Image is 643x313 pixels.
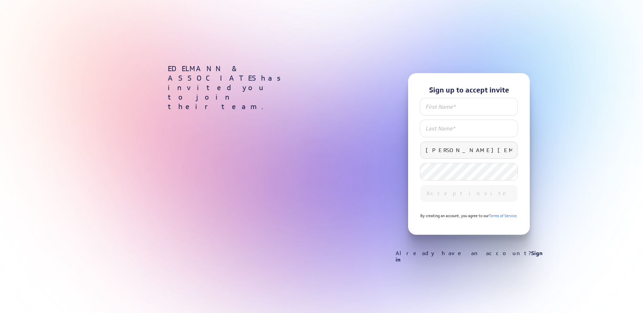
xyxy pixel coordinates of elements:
h2: Sign up to accept invite [429,85,509,95]
div: Already have an account? [396,250,543,263]
div: By creating an account, you agree to our [420,209,518,223]
h2: EDELMANN & ASSOCIATES has invited you to join their team. [168,64,287,111]
button: Accept invite [420,185,518,202]
input: First Name* [420,98,518,115]
input: Last Name* [420,120,518,137]
button: Terms of Service. [489,209,518,223]
a: Sign in [396,250,543,263]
